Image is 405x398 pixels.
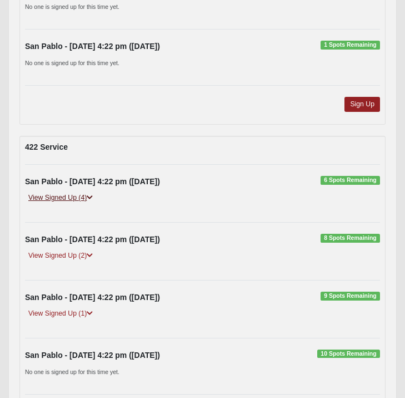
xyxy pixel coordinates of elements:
strong: 422 Service [25,143,68,151]
strong: San Pablo - [DATE] 4:22 pm ([DATE]) [25,42,160,51]
strong: San Pablo - [DATE] 4:22 pm ([DATE]) [25,235,160,244]
strong: San Pablo - [DATE] 4:22 pm ([DATE]) [25,293,160,302]
strong: San Pablo - [DATE] 4:22 pm ([DATE]) [25,351,160,360]
a: View Signed Up (2) [25,250,96,262]
span: 6 Spots Remaining [321,176,380,185]
small: No one is signed up for this time yet. [25,60,119,66]
span: 10 Spots Remaining [317,350,380,358]
a: Sign Up [344,97,380,112]
span: 8 Spots Remaining [321,234,380,243]
small: No one is signed up for this time yet. [25,368,119,375]
a: View Signed Up (4) [25,192,96,204]
a: View Signed Up (1) [25,308,96,320]
strong: San Pablo - [DATE] 4:22 pm ([DATE]) [25,177,160,186]
span: 9 Spots Remaining [321,292,380,301]
small: No one is signed up for this time yet. [25,3,119,10]
span: 1 Spots Remaining [321,41,380,50]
